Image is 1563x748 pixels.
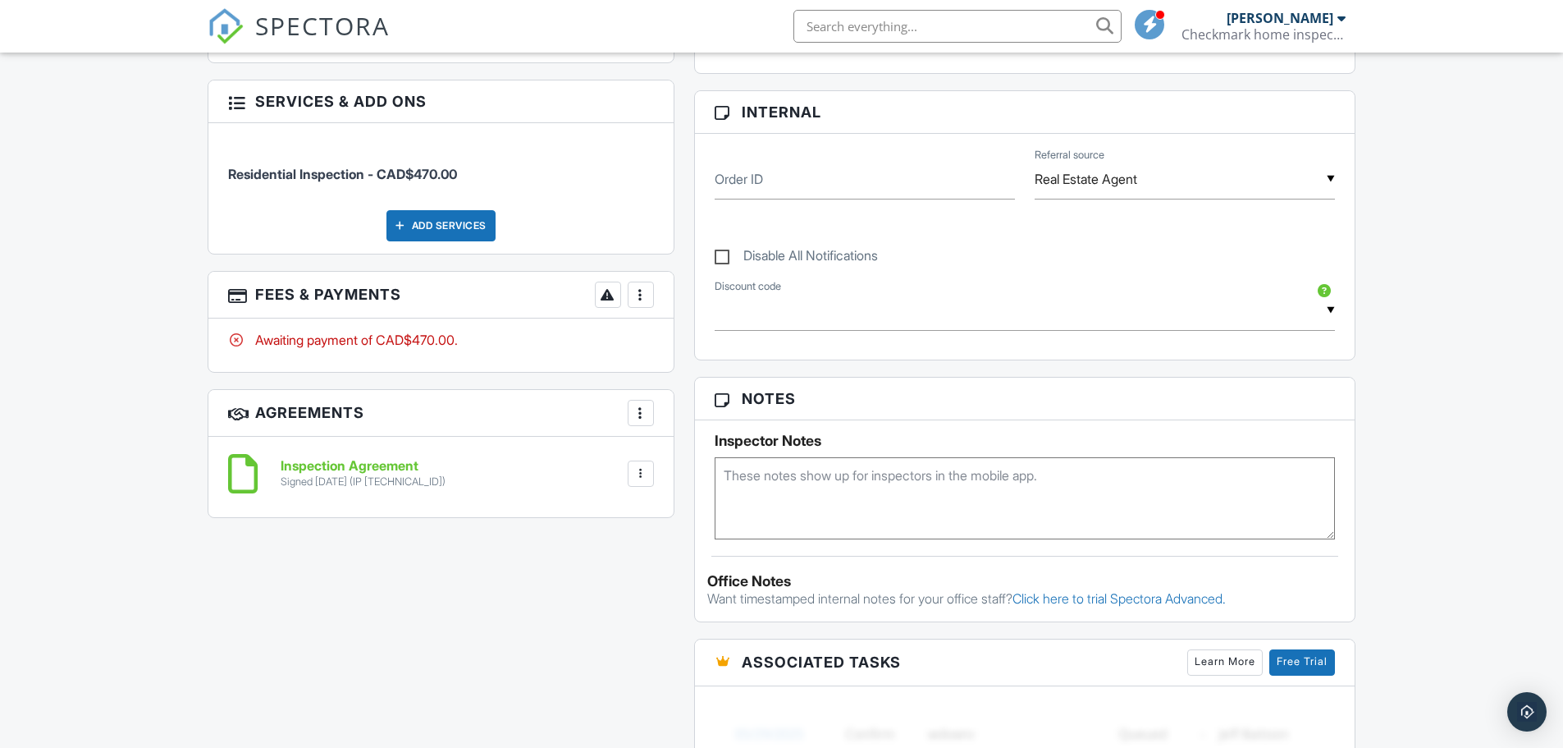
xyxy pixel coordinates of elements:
li: Service: Residential Inspection [228,135,654,196]
span: Residential Inspection - CAD$470.00 [228,166,457,182]
label: Disable All Notifications [715,248,878,268]
h3: Internal [695,91,1355,134]
div: [PERSON_NAME] [1227,10,1333,26]
label: Discount code [715,279,781,294]
div: Office Notes [707,573,1343,590]
span: SPECTORA [255,8,390,43]
h3: Agreements [208,390,674,437]
div: Add Services [386,210,496,241]
img: The Best Home Inspection Software - Spectora [208,8,244,44]
a: Click here to trial Spectora Advanced. [1012,590,1226,607]
h5: Inspector Notes [715,433,1336,449]
a: SPECTORA [208,22,390,57]
div: Open Intercom Messenger [1507,692,1547,732]
label: Referral source [1035,148,1104,163]
p: Want timestamped internal notes for your office staff? [707,590,1343,608]
span: Associated Tasks [742,651,901,673]
input: Search everything... [793,10,1122,43]
div: Signed [DATE] (IP [TECHNICAL_ID]) [281,475,446,489]
h3: Services & Add ons [208,80,674,123]
h3: Notes [695,378,1355,420]
h3: Fees & Payments [208,272,674,319]
div: Checkmark home inspections Inc. [1181,26,1346,43]
a: Learn More [1187,649,1263,676]
label: Order ID [715,170,763,188]
a: Inspection Agreement Signed [DATE] (IP [TECHNICAL_ID]) [281,459,446,488]
h6: Inspection Agreement [281,459,446,474]
div: Awaiting payment of CAD$470.00. [228,331,654,349]
a: Free Trial [1269,649,1335,676]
